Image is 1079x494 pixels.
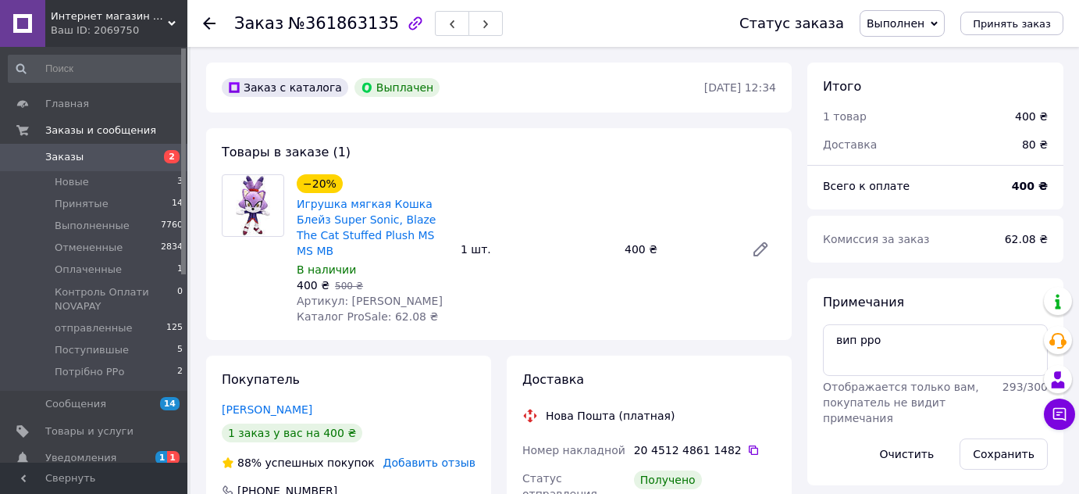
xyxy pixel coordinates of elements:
span: Заказ [234,14,283,33]
span: 1 [167,451,180,464]
div: 400 ₴ [1015,109,1048,124]
span: Товары и услуги [45,424,134,439]
div: 20 4512 4861 1482 [634,442,776,458]
span: Комиссия за заказ [823,233,930,245]
span: 400 ₴ [297,279,329,292]
span: 14 [172,197,183,211]
span: Уведомления [45,451,116,465]
div: 80 ₴ [1013,127,1057,162]
span: Сообщения [45,397,106,411]
span: №361863135 [288,14,399,33]
span: Добавить отзыв [383,456,475,469]
div: Получено [634,471,702,489]
span: Каталог ProSale: 62.08 ₴ [297,310,438,323]
b: 400 ₴ [1012,180,1048,192]
span: Интернет магазин мягких игрушек и подарков " Мишка Бублик" [51,9,168,23]
div: успешных покупок [222,455,375,471]
img: Игрушка мягкая Кошка Блейз Super Sonic, Blaze The Cat Stuffed Plush MS MS MB [236,175,271,236]
span: Отмененные [55,241,123,255]
span: Оплаченные [55,263,122,277]
div: Ваш ID: 2069750 [51,23,187,38]
div: 1 шт. [454,238,618,260]
button: Очистить [867,439,948,470]
span: 2 [164,150,180,163]
span: Выполнен [867,17,924,30]
span: Покупатель [222,372,300,387]
div: 400 ₴ [618,238,739,260]
span: Заказы [45,150,84,164]
span: 7760 [161,219,183,233]
span: 3 [177,175,183,189]
span: Выполненные [55,219,130,233]
span: 88% [237,456,262,469]
a: Редактировать [745,234,776,265]
span: Главная [45,97,89,111]
span: Номер накладной [522,444,625,456]
span: Принятые [55,197,109,211]
span: Заказы и сообщения [45,123,156,138]
span: Примечания [823,295,904,310]
div: Заказ с каталога [222,78,348,97]
span: 2 [177,365,183,379]
span: 62.08 ₴ [1005,233,1048,245]
span: 125 [166,321,183,335]
div: Статус заказа [739,16,844,31]
a: [PERSON_NAME] [222,403,312,416]
span: В наличии [297,263,356,276]
div: Выплачен [354,78,440,97]
input: Поиск [8,55,184,83]
span: 1 товар [823,110,867,123]
span: 500 ₴ [335,281,363,292]
span: Отображается только вам, покупатель не видит примечания [823,381,979,424]
div: Вернуться назад [203,16,215,31]
textarea: вип рро [823,324,1048,376]
span: 293 / 300 [1002,381,1048,393]
span: 1 [155,451,168,464]
button: Сохранить [960,439,1048,470]
span: 14 [160,397,180,410]
span: Контроль Оплати NOVAPAY [55,285,177,313]
div: 1 заказ у вас на 400 ₴ [222,424,362,442]
span: 5 [177,343,183,357]
span: отправленные [55,321,132,335]
div: −20% [297,174,343,193]
span: Новые [55,175,89,189]
span: 0 [177,285,183,313]
span: Итого [823,79,861,94]
a: Игрушка мягкая Кошка Блейз Super Sonic, Blaze The Cat Stuffed Plush MS MS MB [297,198,436,257]
span: Артикул: [PERSON_NAME] [297,295,443,307]
span: Принять заказ [973,18,1051,30]
span: Поступившые [55,343,129,357]
span: Доставка [823,138,877,151]
span: Потрібно РРо [55,365,124,379]
button: Чат с покупателем [1044,399,1075,430]
span: 1 [177,263,183,277]
span: Всего к оплате [823,180,910,192]
button: Принять заказ [960,12,1063,35]
span: Доставка [522,372,584,387]
span: Товары в заказе (1) [222,145,351,159]
time: [DATE] 12:34 [704,81,776,94]
span: 2834 [161,241,183,255]
div: Нова Пошта (платная) [542,408,678,424]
